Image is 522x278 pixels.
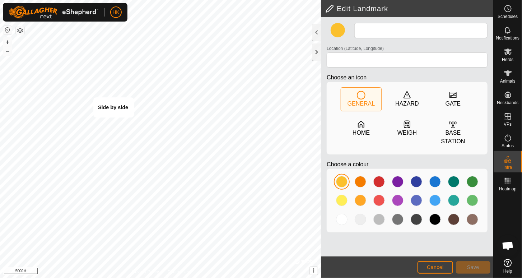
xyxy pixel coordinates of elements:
span: i [313,268,314,274]
span: Animals [500,79,516,83]
span: Neckbands [497,101,518,105]
span: Status [502,144,514,148]
div: HOME [353,129,370,137]
div: Side by side [98,103,128,112]
span: Infra [503,165,512,170]
span: HK [112,9,119,16]
button: Save [456,261,490,274]
a: Chat öffnen [497,235,519,256]
span: Schedules [498,14,518,19]
button: Map Layers [16,26,24,35]
span: Notifications [496,36,519,40]
a: Contact Us [168,269,189,275]
span: Help [503,269,512,273]
div: HAZARD [395,99,419,108]
a: Help [494,256,522,276]
p: Choose a colour [327,160,488,169]
p: Choose an icon [327,73,488,82]
button: Reset Map [3,26,12,34]
label: Location (Latitude, Longitude) [327,45,384,52]
span: Heatmap [499,187,517,191]
div: BASE STATION [433,129,473,146]
span: Cancel [427,264,444,270]
button: i [310,267,318,275]
div: WEIGH [397,129,417,137]
button: + [3,38,12,46]
span: Herds [502,57,513,62]
a: Privacy Policy [132,269,159,275]
span: VPs [504,122,512,126]
div: GENERAL [348,99,375,108]
div: GATE [446,99,461,108]
h2: Edit Landmark [325,4,493,13]
img: Gallagher Logo [9,6,98,19]
button: Cancel [418,261,453,274]
span: Save [467,264,479,270]
button: – [3,47,12,56]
